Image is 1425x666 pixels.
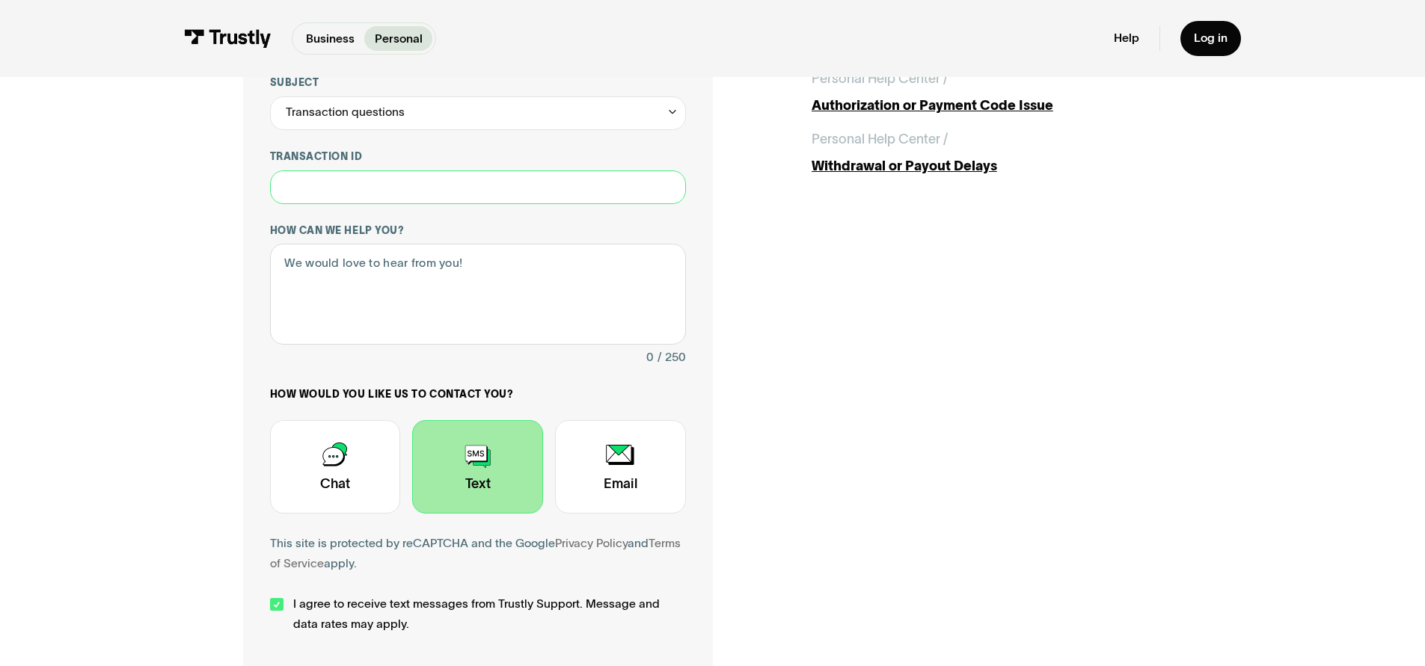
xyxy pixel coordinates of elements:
[270,76,686,90] label: Subject
[295,26,364,51] a: Business
[270,388,686,401] label: How would you like us to contact you?
[812,96,1183,116] div: Authorization or Payment Code Issue
[646,348,654,368] div: 0
[364,26,432,51] a: Personal
[658,348,686,368] div: / 250
[812,156,1183,176] div: Withdrawal or Payout Delays
[270,224,686,238] label: How can we help you?
[812,129,948,149] div: Personal Help Center /
[1180,21,1241,56] a: Log in
[270,150,686,164] label: Transaction ID
[812,69,1183,116] a: Personal Help Center /Authorization or Payment Code Issue
[1114,31,1139,46] a: Help
[812,129,1183,176] a: Personal Help Center /Withdrawal or Payout Delays
[270,534,686,574] div: This site is protected by reCAPTCHA and the Google and apply.
[1194,31,1228,46] div: Log in
[812,69,948,89] div: Personal Help Center /
[286,102,405,123] div: Transaction questions
[184,29,272,48] img: Trustly Logo
[375,30,423,48] p: Personal
[555,537,628,549] a: Privacy Policy
[270,96,686,130] div: Transaction questions
[293,594,686,635] span: I agree to receive text messages from Trustly Support. Message and data rates may apply.
[306,30,355,48] p: Business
